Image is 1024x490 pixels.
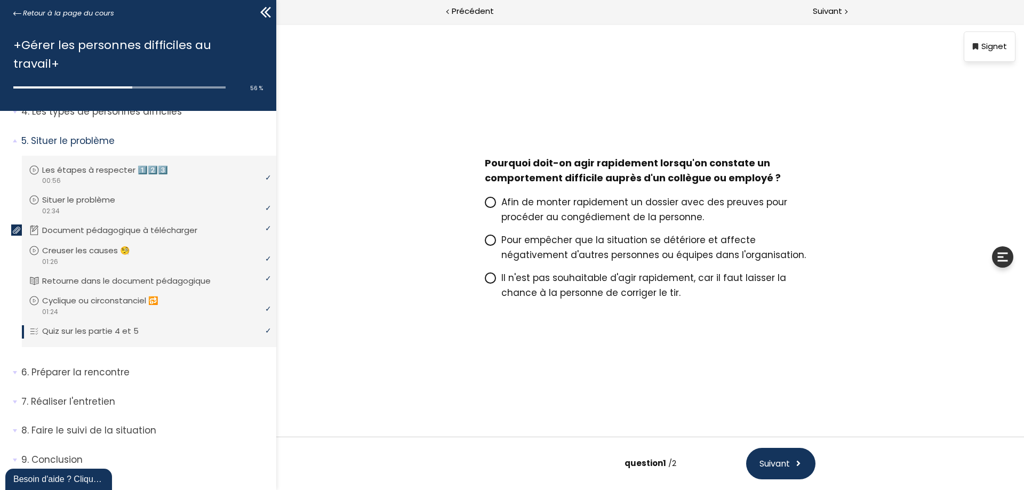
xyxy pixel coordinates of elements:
p: Les types de personnes difficiles [21,105,268,118]
p: Situer le problème [42,194,131,206]
p: Cyclique ou circonstanciel 🔂 [42,295,174,307]
span: Suivant [813,5,842,18]
span: 56 % [250,84,263,92]
span: Pourquoi doit-on agir rapidement lorsqu'on constate un comportement difficile auprès d'un collègu... [209,133,505,161]
span: /2 [392,434,400,445]
p: Document pédagogique à télécharger [42,224,213,236]
span: Afin de monter rapidement un dossier avec des preuves pour procéder au congédiement de la personne. [225,172,511,200]
p: Creuser les causes 🧐 [42,245,146,256]
span: 00:56 [42,176,61,186]
p: Signet [705,17,731,30]
a: Retour à la page du cours [13,7,114,19]
span: Pour empêcher que la situation se détériore et affecte négativement d'autres personnes ou équipes... [225,210,530,238]
span: Suivant [483,433,514,447]
div: Élargir les outils de l'apprenant [716,223,737,244]
p: Conclusion [21,453,268,467]
span: 8. [21,424,29,437]
p: Retourne dans le document pédagogique [42,275,227,287]
button: Suivant [470,424,539,456]
span: 7. [21,395,28,408]
span: 01:24 [42,307,58,317]
p: Faire le suivi de la situation [21,424,268,437]
p: Préparer la rencontre [21,366,268,379]
p: Réaliser l'entretien [21,395,268,408]
span: 02:34 [42,206,60,216]
span: 6. [21,366,29,379]
span: Précédent [452,5,494,18]
p: Quiz sur les partie 4 et 5 [42,325,155,337]
span: 5. [21,134,28,148]
span: Il n'est pas souhaitable d'agir rapidement, car il faut laisser la chance à la personne de corrig... [225,248,510,276]
span: question [348,434,390,445]
span: 01:26 [42,257,58,267]
span: 9. [21,453,29,467]
span: 4. [21,105,29,118]
iframe: chat widget [5,467,114,490]
p: Les étapes à respecter 1️⃣2️⃣3️⃣ [42,164,184,176]
h1: +Gérer les personnes difficiles au travail+ [13,36,258,73]
p: Situer le problème [21,134,268,148]
span: 1 [387,434,390,445]
span: Retour à la page du cours [23,7,114,19]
